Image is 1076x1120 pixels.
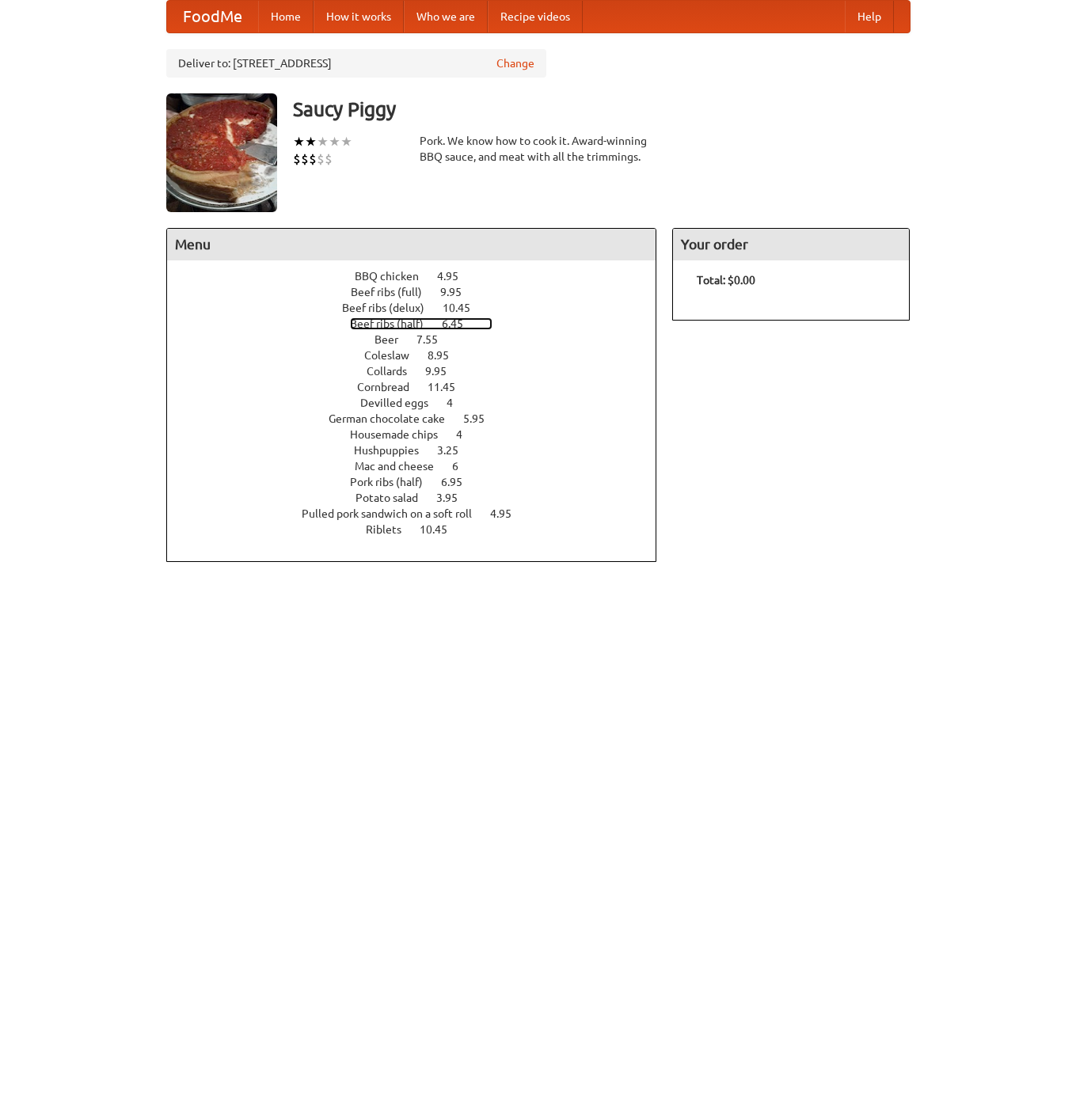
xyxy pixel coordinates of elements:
b: Total: $0.00 [697,274,755,287]
h4: Your order [673,229,909,260]
a: Hushpuppies 3.25 [354,444,488,457]
span: Cornbread [357,381,425,393]
span: Pork ribs (half) [350,476,439,488]
a: Riblets 10.45 [366,523,477,536]
a: BBQ chicken 4.95 [355,270,488,283]
li: $ [325,150,333,168]
span: Mac and cheese [355,460,450,473]
a: Who we are [404,1,488,32]
span: 10.45 [443,302,486,314]
a: German chocolate cake 5.95 [329,412,514,425]
span: Hushpuppies [354,444,435,457]
span: 5.95 [463,412,500,425]
span: Pulled pork sandwich on a soft roll [302,507,488,520]
span: Beer [375,333,414,346]
span: 6.95 [441,476,478,488]
a: Beef ribs (full) 9.95 [351,286,491,298]
li: ★ [317,133,329,150]
span: 6 [452,460,474,473]
span: 3.95 [436,492,473,504]
a: Pork ribs (half) 6.95 [350,476,492,488]
div: Pork. We know how to cook it. Award-winning BBQ sauce, and meat with all the trimmings. [420,133,657,165]
li: ★ [293,133,305,150]
span: Coleslaw [364,349,425,362]
span: German chocolate cake [329,412,461,425]
a: How it works [314,1,404,32]
span: Beef ribs (delux) [342,302,440,314]
a: Beer 7.55 [375,333,467,346]
span: 8.95 [428,349,465,362]
a: Beef ribs (half) 6.45 [350,317,492,330]
span: Potato salad [355,492,434,504]
span: Housemade chips [350,428,454,441]
a: Change [496,55,534,71]
a: FoodMe [167,1,258,32]
a: Collards 9.95 [367,365,476,378]
h4: Menu [167,229,656,260]
span: 4 [447,397,469,409]
span: 11.45 [428,381,471,393]
span: BBQ chicken [355,270,435,283]
span: Devilled eggs [360,397,444,409]
a: Housemade chips 4 [350,428,492,441]
span: 6.45 [442,317,479,330]
span: 3.25 [437,444,474,457]
span: Riblets [366,523,417,536]
span: 4.95 [490,507,527,520]
h3: Saucy Piggy [293,93,911,125]
span: 7.55 [416,333,454,346]
img: angular.jpg [166,93,277,212]
span: 10.45 [420,523,463,536]
li: $ [301,150,309,168]
span: Beef ribs (half) [350,317,439,330]
li: ★ [340,133,352,150]
span: 9.95 [425,365,462,378]
span: 4 [456,428,478,441]
a: Pulled pork sandwich on a soft roll 4.95 [302,507,541,520]
span: Beef ribs (full) [351,286,438,298]
span: 4.95 [437,270,474,283]
a: Coleslaw 8.95 [364,349,478,362]
a: Beef ribs (delux) 10.45 [342,302,500,314]
a: Mac and cheese 6 [355,460,488,473]
div: Deliver to: [STREET_ADDRESS] [166,49,546,78]
a: Devilled eggs 4 [360,397,482,409]
a: Cornbread 11.45 [357,381,485,393]
span: Collards [367,365,423,378]
li: $ [293,150,301,168]
a: Help [845,1,894,32]
a: Potato salad 3.95 [355,492,487,504]
li: ★ [305,133,317,150]
a: Recipe videos [488,1,583,32]
li: $ [317,150,325,168]
li: ★ [329,133,340,150]
span: 9.95 [440,286,477,298]
a: Home [258,1,314,32]
li: $ [309,150,317,168]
